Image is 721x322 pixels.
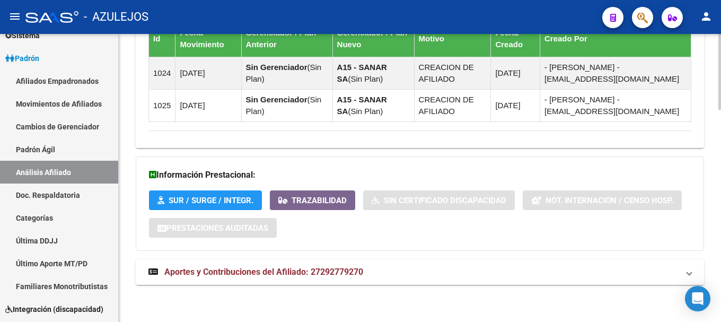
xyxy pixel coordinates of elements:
[241,89,332,121] td: ( )
[685,286,710,311] div: Open Intercom Messenger
[241,20,332,57] th: Gerenciador / Plan Anterior
[540,57,691,89] td: - [PERSON_NAME] - [EMAIL_ADDRESS][DOMAIN_NAME]
[350,74,380,83] span: Sin Plan
[149,57,175,89] td: 1024
[149,20,175,57] th: Id
[136,259,704,285] mat-expansion-panel-header: Aportes y Contribuciones del Afiliado: 27292779270
[175,89,241,121] td: [DATE]
[540,20,691,57] th: Creado Por
[332,57,414,89] td: ( )
[292,196,347,205] span: Trazabilidad
[175,57,241,89] td: [DATE]
[164,267,363,277] span: Aportes y Contribuciones del Afiliado: 27292779270
[491,57,540,89] td: [DATE]
[5,30,40,41] span: Sistema
[332,20,414,57] th: Gerenciador / Plan Nuevo
[169,196,253,205] span: SUR / SURGE / INTEGR.
[491,20,540,57] th: Fecha Creado
[414,20,491,57] th: Motivo
[414,89,491,121] td: CREACION DE AFILIADO
[540,89,691,121] td: - [PERSON_NAME] - [EMAIL_ADDRESS][DOMAIN_NAME]
[246,95,307,104] strong: Sin Gerenciador
[149,218,277,238] button: Prestaciones Auditadas
[350,107,380,116] span: Sin Plan
[414,57,491,89] td: CREACION DE AFILIADO
[149,89,175,121] td: 1025
[5,53,39,64] span: Padrón
[332,89,414,121] td: ( )
[241,57,332,89] td: ( )
[149,168,691,182] h3: Información Prestacional:
[175,20,241,57] th: Fecha Movimiento
[337,95,387,116] strong: A15 - SANAR SA
[8,10,21,23] mat-icon: menu
[166,223,268,233] span: Prestaciones Auditadas
[384,196,506,205] span: Sin Certificado Discapacidad
[246,63,322,83] span: Sin Plan
[246,63,307,72] strong: Sin Gerenciador
[5,303,103,315] span: Integración (discapacidad)
[546,196,673,205] span: Not. Internacion / Censo Hosp.
[523,190,682,210] button: Not. Internacion / Censo Hosp.
[84,5,148,29] span: - AZULEJOS
[270,190,355,210] button: Trazabilidad
[363,190,515,210] button: Sin Certificado Discapacidad
[246,95,322,116] span: Sin Plan
[491,89,540,121] td: [DATE]
[149,190,262,210] button: SUR / SURGE / INTEGR.
[700,10,713,23] mat-icon: person
[337,63,387,83] strong: A15 - SANAR SA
